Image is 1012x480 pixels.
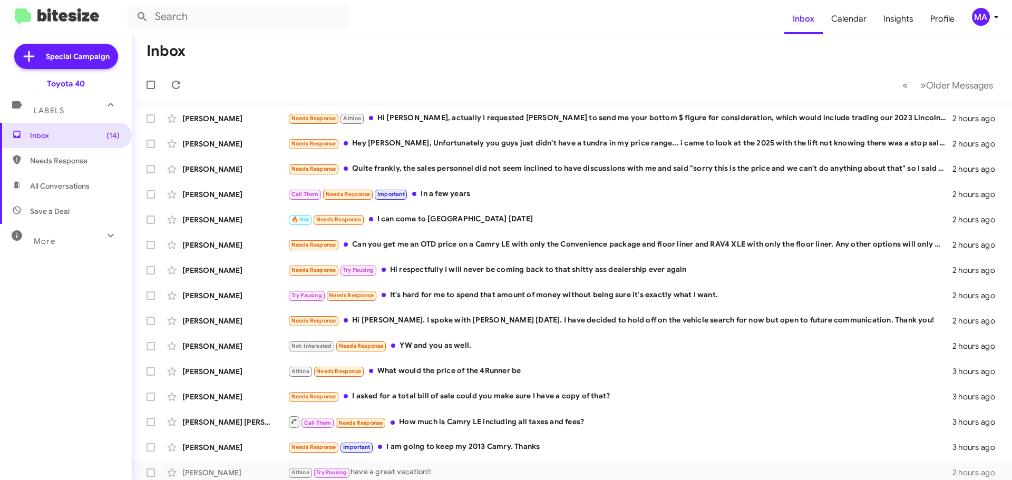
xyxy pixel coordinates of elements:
[288,365,952,377] div: What would the price of the 4Runner be
[288,239,952,251] div: Can you get me an OTD price on a Camry LE with only the Convenience package and floor liner and R...
[128,4,349,30] input: Search
[288,289,952,301] div: It's hard for me to spend that amount of money without being sure it's exactly what I want.
[291,140,336,147] span: Needs Response
[288,415,952,428] div: How much is Camry LE including all taxes and fees?
[952,391,1004,402] div: 3 hours ago
[926,80,993,91] span: Older Messages
[291,292,322,299] span: Try Pausing
[952,164,1004,174] div: 2 hours ago
[291,115,336,122] span: Needs Response
[291,241,336,248] span: Needs Response
[972,8,990,26] div: MA
[106,130,120,141] span: (14)
[952,290,1004,301] div: 2 hours ago
[288,163,952,175] div: Quite frankly, the sales personnel did not seem inclined to have discussions with me and said "so...
[182,316,288,326] div: [PERSON_NAME]
[897,74,999,96] nav: Page navigation example
[343,115,361,122] span: Athina
[182,341,288,351] div: [PERSON_NAME]
[182,366,288,377] div: [PERSON_NAME]
[316,216,361,223] span: Needs Response
[182,391,288,402] div: [PERSON_NAME]
[952,341,1004,351] div: 2 hours ago
[952,316,1004,326] div: 2 hours ago
[952,139,1004,149] div: 2 hours ago
[288,264,952,276] div: Hi respectfully I will never be coming back to that shitty ass dealership ever again
[182,442,288,453] div: [PERSON_NAME]
[914,74,999,96] button: Next
[291,191,319,198] span: Call Them
[47,79,85,89] div: Toyota 40
[963,8,1000,26] button: MA
[291,368,309,375] span: Athina
[182,164,288,174] div: [PERSON_NAME]
[182,417,288,427] div: [PERSON_NAME] [PERSON_NAME]
[291,469,309,476] span: Athina
[14,44,118,69] a: Special Campaign
[339,342,384,349] span: Needs Response
[46,51,110,62] span: Special Campaign
[291,317,336,324] span: Needs Response
[823,4,875,34] a: Calendar
[288,112,952,124] div: Hi [PERSON_NAME], actually I requested [PERSON_NAME] to send me your bottom $ figure for consider...
[377,191,405,198] span: Important
[30,206,70,217] span: Save a Deal
[952,442,1004,453] div: 3 hours ago
[182,214,288,225] div: [PERSON_NAME]
[30,155,120,166] span: Needs Response
[288,340,952,352] div: YW and you as well.
[952,240,1004,250] div: 2 hours ago
[784,4,823,34] a: Inbox
[952,189,1004,200] div: 2 hours ago
[288,390,952,403] div: I asked for a total bill of sale could you make sure I have a copy of that?
[182,139,288,149] div: [PERSON_NAME]
[291,165,336,172] span: Needs Response
[329,292,374,299] span: Needs Response
[952,366,1004,377] div: 3 hours ago
[343,267,374,273] span: Try Pausing
[920,79,926,92] span: »
[875,4,922,34] a: Insights
[316,469,347,476] span: Try Pausing
[291,216,309,223] span: 🔥 Hot
[316,368,361,375] span: Needs Response
[288,138,952,150] div: Hey [PERSON_NAME], Unfortunately you guys just didn't have a tundra in my price range... i came t...
[291,267,336,273] span: Needs Response
[288,441,952,453] div: I am going to keep my 2013 Camry. Thanks
[326,191,371,198] span: Needs Response
[896,74,914,96] button: Previous
[30,181,90,191] span: All Conversations
[30,130,120,141] span: Inbox
[291,393,336,400] span: Needs Response
[182,240,288,250] div: [PERSON_NAME]
[952,214,1004,225] div: 2 hours ago
[288,213,952,226] div: I can come to [GEOGRAPHIC_DATA] [DATE]
[147,43,186,60] h1: Inbox
[182,467,288,478] div: [PERSON_NAME]
[902,79,908,92] span: «
[182,265,288,276] div: [PERSON_NAME]
[34,237,55,246] span: More
[343,444,371,450] span: Important
[338,419,383,426] span: Needs Response
[952,467,1004,478] div: 2 hours ago
[952,417,1004,427] div: 3 hours ago
[34,106,64,115] span: Labels
[952,265,1004,276] div: 2 hours ago
[291,444,336,450] span: Needs Response
[304,419,332,426] span: Call Them
[952,113,1004,124] div: 2 hours ago
[288,188,952,200] div: In a few years
[922,4,963,34] a: Profile
[288,466,952,478] div: have a great vacation!!
[182,189,288,200] div: [PERSON_NAME]
[291,342,332,349] span: Not-Interested
[182,113,288,124] div: [PERSON_NAME]
[288,315,952,327] div: Hi [PERSON_NAME]. I spoke with [PERSON_NAME] [DATE]. I have decided to hold off on the vehicle se...
[182,290,288,301] div: [PERSON_NAME]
